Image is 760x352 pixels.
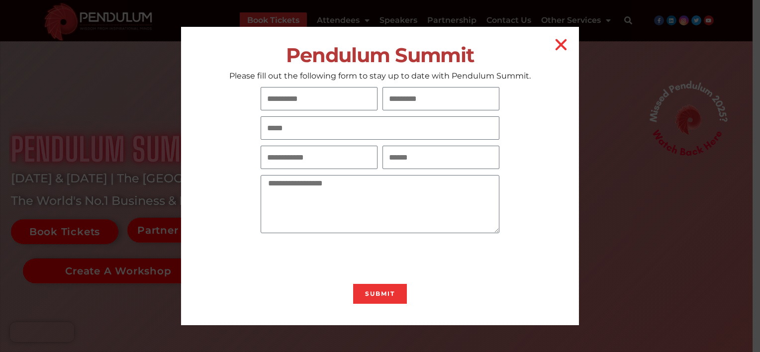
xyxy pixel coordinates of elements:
span: Submit [365,291,395,297]
a: Close [553,37,569,53]
p: Please fill out the following form to stay up to date with Pendulum Summit. [181,71,579,81]
h2: Pendulum Summit [181,44,579,66]
iframe: reCAPTCHA [261,239,412,278]
button: Submit [353,284,407,304]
